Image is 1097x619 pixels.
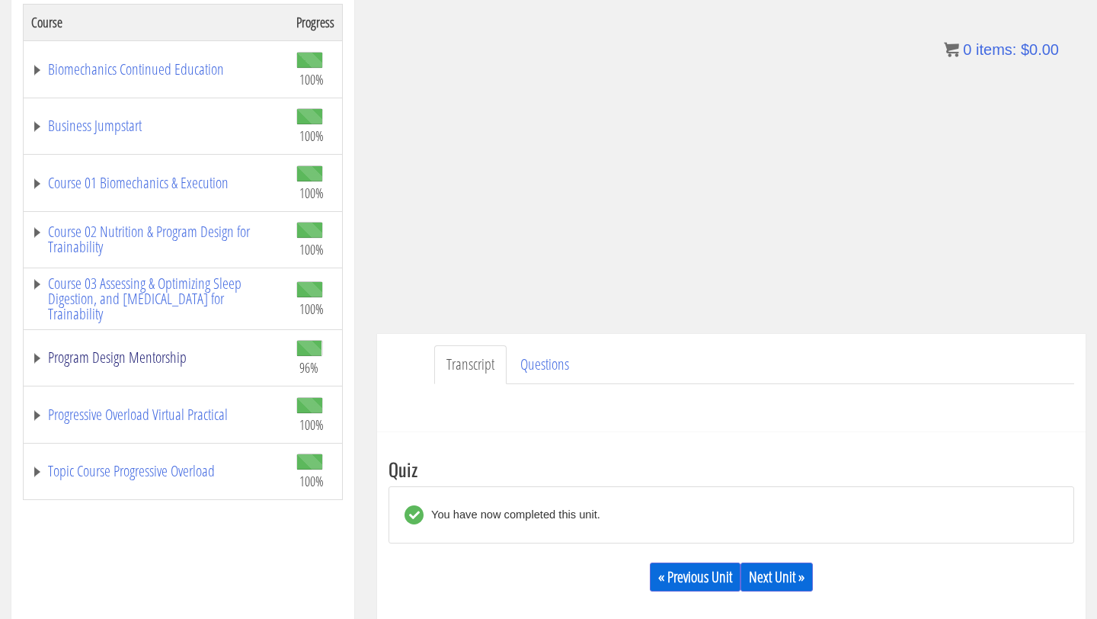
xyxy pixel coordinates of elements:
a: Course 03 Assessing & Optimizing Sleep Digestion, and [MEDICAL_DATA] for Trainability [31,276,281,322]
a: 0 items: $0.00 [944,41,1059,58]
a: Topic Course Progressive Overload [31,463,281,479]
div: You have now completed this unit. [424,505,600,524]
a: « Previous Unit [650,563,740,592]
a: Business Jumpstart [31,118,281,133]
span: 100% [299,71,324,88]
h3: Quiz [389,459,1074,479]
span: 96% [299,359,318,376]
span: 100% [299,300,324,317]
span: $ [1021,41,1029,58]
span: 100% [299,473,324,489]
bdi: 0.00 [1021,41,1059,58]
a: Progressive Overload Virtual Practical [31,407,281,422]
a: Next Unit » [740,563,813,592]
span: 100% [299,184,324,201]
th: Course [24,4,289,40]
img: icon11.png [944,42,959,57]
a: Transcript [434,345,507,384]
a: Program Design Mentorship [31,350,281,365]
span: 100% [299,127,324,144]
span: 100% [299,416,324,433]
a: Course 02 Nutrition & Program Design for Trainability [31,224,281,255]
th: Progress [289,4,343,40]
a: Biomechanics Continued Education [31,62,281,77]
span: 100% [299,241,324,258]
a: Course 01 Biomechanics & Execution [31,175,281,191]
span: 0 [963,41,971,58]
a: Questions [508,345,581,384]
span: items: [976,41,1016,58]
